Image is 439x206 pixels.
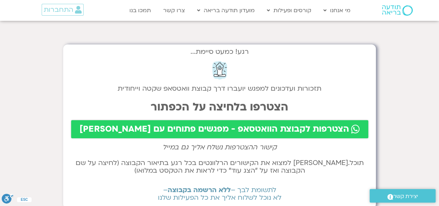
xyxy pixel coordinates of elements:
[126,4,154,17] a: תמכו בנו
[70,51,369,52] h2: רגע! כמעט סיימת...
[79,124,349,134] span: הצטרפות לקבוצת הוואטסאפ - מפגשים פתוחים עם [PERSON_NAME]
[70,143,369,151] h2: קישור ההצטרפות נשלח אליך גם במייל
[71,120,368,138] a: הצטרפות לקבוצת הוואטסאפ - מפגשים פתוחים עם [PERSON_NAME]
[168,186,231,195] b: ללא הרשמה בקבוצה
[44,6,73,14] span: התחברות
[70,159,369,174] h2: תוכל.[PERSON_NAME] למצוא את הקישורים הרלוונטים בכל רגע בתיאור הקבוצה (לחיצה על שם הקבוצה ואז על ״...
[320,4,354,17] a: מי אנחנו
[382,5,413,16] img: תודעה בריאה
[194,4,258,17] a: מועדון תודעה בריאה
[70,186,369,201] h2: לתשומת לבך – – לא נוכל לשלוח אליך את כל הפעילות שלנו
[160,4,188,17] a: צרו קשר
[263,4,315,17] a: קורסים ופעילות
[393,192,418,201] span: יצירת קשר
[42,4,84,16] a: התחברות
[370,189,436,203] a: יצירת קשר
[70,85,369,92] h2: תזכורות ועדכונים למפגש יועברו דרך קבוצת וואטסאפ שקטה וייחודית
[70,101,369,113] h2: הצטרפו בלחיצה על הכפתור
